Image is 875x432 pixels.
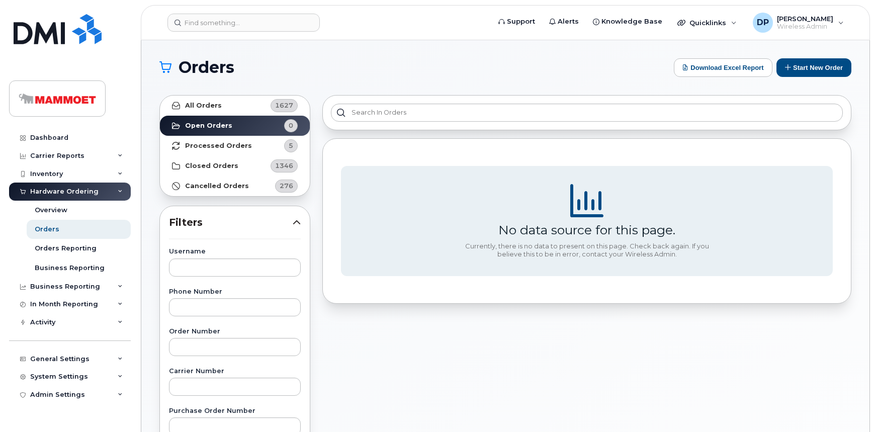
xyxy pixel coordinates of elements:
span: 0 [289,121,293,130]
button: Start New Order [776,58,851,77]
span: 5 [289,141,293,150]
label: Carrier Number [169,368,301,375]
strong: All Orders [185,102,222,110]
span: 276 [280,181,293,191]
span: Orders [179,60,234,75]
strong: Cancelled Orders [185,182,249,190]
label: Purchase Order Number [169,408,301,414]
label: Username [169,248,301,255]
label: Order Number [169,328,301,335]
label: Phone Number [169,289,301,295]
input: Search in orders [331,104,843,122]
div: Currently, there is no data to present on this page. Check back again. If you believe this to be ... [461,242,713,258]
strong: Processed Orders [185,142,252,150]
a: Cancelled Orders276 [160,176,310,196]
a: Open Orders0 [160,116,310,136]
a: Closed Orders1346 [160,156,310,176]
div: No data source for this page. [498,222,675,237]
a: Processed Orders5 [160,136,310,156]
iframe: Messenger Launcher [831,388,867,424]
span: 1627 [275,101,293,110]
strong: Closed Orders [185,162,238,170]
span: 1346 [275,161,293,170]
strong: Open Orders [185,122,232,130]
button: Download Excel Report [674,58,772,77]
a: All Orders1627 [160,96,310,116]
span: Filters [169,215,293,230]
